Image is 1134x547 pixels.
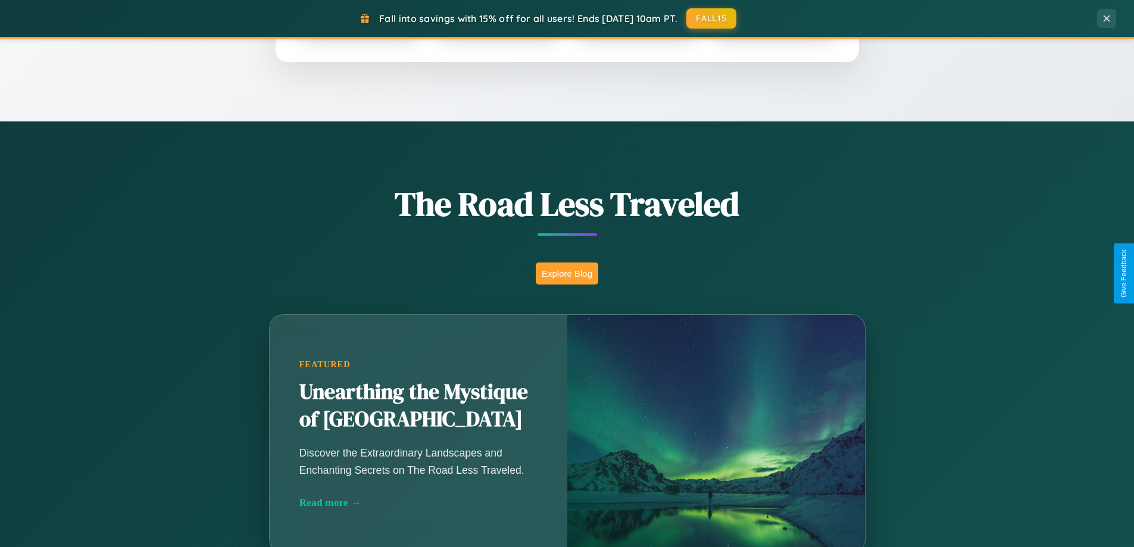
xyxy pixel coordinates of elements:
span: Fall into savings with 15% off for all users! Ends [DATE] 10am PT. [379,12,677,24]
div: Give Feedback [1120,249,1128,298]
h1: The Road Less Traveled [210,181,924,227]
div: Read more → [299,496,538,509]
p: Discover the Extraordinary Landscapes and Enchanting Secrets on The Road Less Traveled. [299,445,538,478]
button: Explore Blog [536,262,598,285]
button: FALL15 [686,8,736,29]
h2: Unearthing the Mystique of [GEOGRAPHIC_DATA] [299,379,538,433]
div: Featured [299,360,538,370]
